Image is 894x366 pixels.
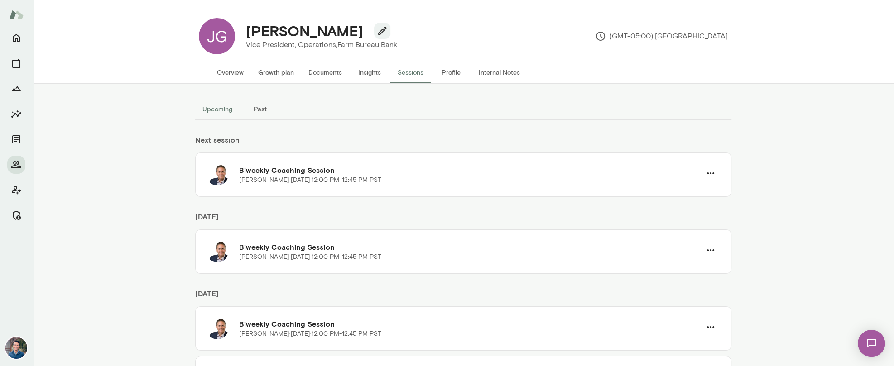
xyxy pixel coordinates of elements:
[7,105,25,123] button: Insights
[195,98,240,120] button: Upcoming
[5,337,27,359] img: Alex Yu
[7,29,25,47] button: Home
[246,39,397,50] p: Vice President, Operations, Farm Bureau Bank
[7,206,25,224] button: Manage
[246,22,363,39] h4: [PERSON_NAME]
[210,62,251,83] button: Overview
[239,329,381,338] p: [PERSON_NAME] · [DATE] · 12:00 PM-12:45 PM PST
[199,18,235,54] div: JG
[239,252,381,261] p: [PERSON_NAME] · [DATE] · 12:00 PM-12:45 PM PST
[239,242,701,252] h6: Biweekly Coaching Session
[239,176,381,185] p: [PERSON_NAME] · [DATE] · 12:00 PM-12:45 PM PST
[195,98,731,120] div: basic tabs example
[195,288,731,306] h6: [DATE]
[390,62,431,83] button: Sessions
[251,62,301,83] button: Growth plan
[240,98,280,120] button: Past
[7,156,25,174] button: Members
[301,62,349,83] button: Documents
[471,62,527,83] button: Internal Notes
[431,62,471,83] button: Profile
[7,130,25,148] button: Documents
[9,6,24,23] img: Mento
[195,134,731,152] h6: Next session
[195,211,731,229] h6: [DATE]
[349,62,390,83] button: Insights
[7,54,25,72] button: Sessions
[7,80,25,98] button: Growth Plan
[7,181,25,199] button: Client app
[239,318,701,329] h6: Biweekly Coaching Session
[595,31,728,42] p: (GMT-05:00) [GEOGRAPHIC_DATA]
[239,165,701,176] h6: Biweekly Coaching Session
